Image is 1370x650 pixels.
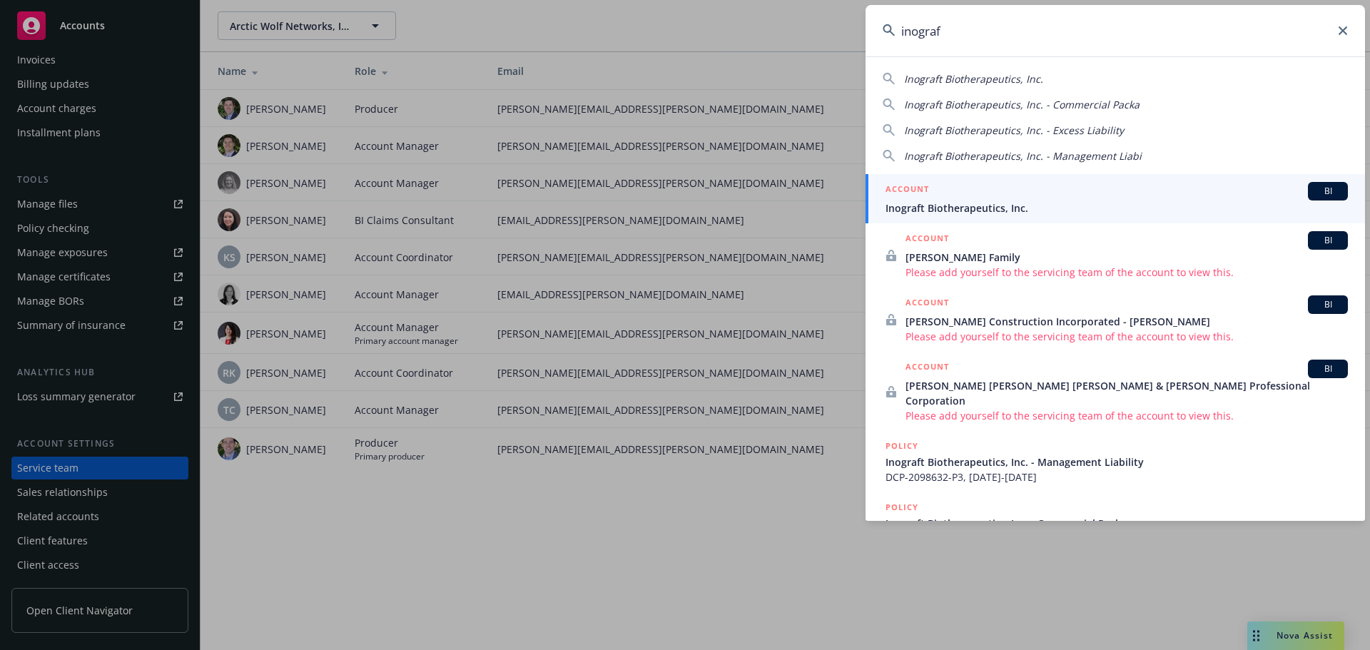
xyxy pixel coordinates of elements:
h5: ACCOUNT [905,295,949,313]
span: BI [1314,185,1342,198]
a: ACCOUNTBI[PERSON_NAME] Construction Incorporated - [PERSON_NAME]Please add yourself to the servic... [866,288,1365,352]
h5: ACCOUNT [905,231,949,248]
h5: POLICY [886,439,918,453]
span: Please add yourself to the servicing team of the account to view this. [905,408,1348,423]
span: BI [1314,362,1342,375]
span: Inograft Biotherapeutics, Inc. - Management Liability [886,455,1348,469]
span: BI [1314,298,1342,311]
h5: ACCOUNT [886,182,929,199]
span: [PERSON_NAME] Family [905,250,1348,265]
span: Please add yourself to the servicing team of the account to view this. [905,265,1348,280]
span: [PERSON_NAME] Construction Incorporated - [PERSON_NAME] [905,314,1348,329]
a: ACCOUNTBI[PERSON_NAME] FamilyPlease add yourself to the servicing team of the account to view this. [866,223,1365,288]
a: POLICYInograft Biotherapeutics, Inc. - Management LiabilityDCP-2098632-P3, [DATE]-[DATE] [866,431,1365,492]
span: Please add yourself to the servicing team of the account to view this. [905,329,1348,344]
h5: POLICY [886,500,918,514]
span: Inograft Biotherapeutics, Inc. [886,200,1348,215]
span: Inograft Biotherapeutics, Inc. [904,72,1043,86]
input: Search... [866,5,1365,56]
span: Inograft Biotherapeutics, Inc. - Commercial Packa [904,98,1140,111]
a: ACCOUNTBI[PERSON_NAME] [PERSON_NAME] [PERSON_NAME] & [PERSON_NAME] Professional CorporationPlease... [866,352,1365,431]
span: Inograft Biotherapeutics, Inc. - Commercial Package [886,516,1348,531]
a: POLICYInograft Biotherapeutics, Inc. - Commercial Package [866,492,1365,554]
h5: ACCOUNT [905,360,949,377]
span: [PERSON_NAME] [PERSON_NAME] [PERSON_NAME] & [PERSON_NAME] Professional Corporation [905,378,1348,408]
span: Inograft Biotherapeutics, Inc. - Excess Liability [904,123,1124,137]
a: ACCOUNTBIInograft Biotherapeutics, Inc. [866,174,1365,223]
span: Inograft Biotherapeutics, Inc. - Management Liabi [904,149,1142,163]
span: BI [1314,234,1342,247]
span: DCP-2098632-P3, [DATE]-[DATE] [886,469,1348,484]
